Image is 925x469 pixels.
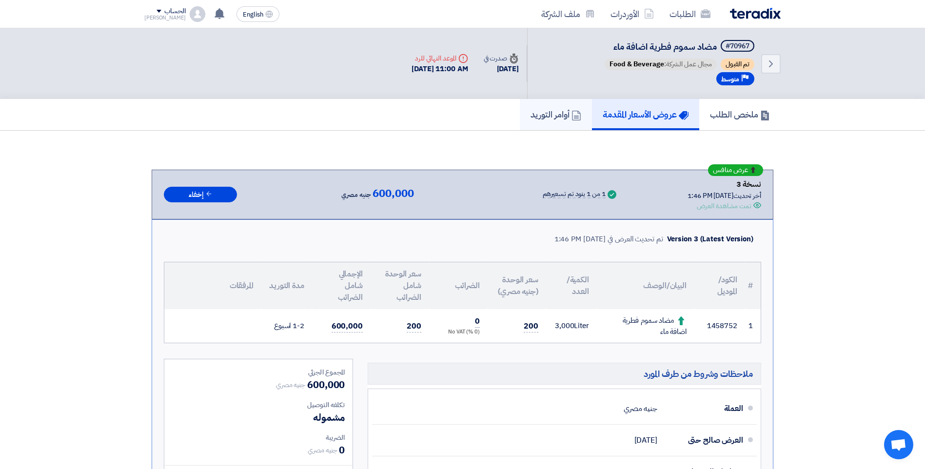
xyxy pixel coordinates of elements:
span: 200 [407,320,421,332]
td: Liter [546,309,597,343]
div: نسخة 3 [688,178,761,191]
span: تم القبول [721,59,754,70]
span: [DATE] [634,435,657,445]
span: جنيه مصري [341,189,371,201]
h5: ملخص الطلب [710,109,770,120]
a: ملخص الطلب [699,99,781,130]
div: Version 3 (Latest Version) [667,234,753,245]
th: الإجمالي شامل الضرائب [312,262,371,309]
span: مضاد سموم فطرية اضافة ماء [613,40,717,53]
h5: مضاد سموم فطرية اضافة ماء [603,40,756,54]
div: العملة [665,397,743,420]
a: ملف الشركة [533,2,603,25]
div: تم تحديث العرض في [DATE] 1:46 PM [554,234,663,245]
a: عروض الأسعار المقدمة [592,99,699,130]
h5: أوامر التوريد [531,109,581,120]
th: # [745,262,761,309]
div: مضاد سموم فطرية اضافة ماء [605,315,687,337]
span: 600,000 [307,377,345,392]
div: أخر تحديث [DATE] 1:46 PM [688,191,761,201]
div: الحساب [164,7,185,16]
div: جنيه مصري [624,399,657,418]
div: تكلفه التوصيل [172,400,345,410]
div: الموعد النهائي للرد [412,53,468,63]
th: سعر الوحدة شامل الضرائب [371,262,429,309]
th: مدة التوريد [261,262,312,309]
a: الطلبات [662,2,718,25]
td: 1 [745,309,761,343]
div: [DATE] 11:00 AM [412,63,468,75]
td: 1-2 اسبوع [261,309,312,343]
span: 3,000 [555,320,574,331]
td: 1458752 [694,309,745,343]
div: [PERSON_NAME] [144,15,186,20]
th: البيان/الوصف [597,262,694,309]
span: مجال عمل الشركة: [605,59,717,70]
img: Teradix logo [730,8,781,19]
div: #70967 [726,43,749,50]
a: Open chat [884,430,913,459]
div: الضريبة [172,432,345,443]
th: المرفقات [164,262,261,309]
th: الكمية/العدد [546,262,597,309]
span: 0 [475,315,480,328]
span: English [243,11,263,18]
span: 600,000 [373,188,413,199]
span: عرض منافس [713,167,748,174]
span: Food & Beverage [610,59,664,69]
button: إخفاء [164,187,237,203]
h5: ملاحظات وشروط من طرف المورد [368,363,761,385]
div: [DATE] [484,63,519,75]
span: جنيه مصري [276,380,305,390]
img: profile_test.png [190,6,205,22]
div: العرض صالح حتى [665,429,743,452]
th: الضرائب [429,262,488,309]
h5: عروض الأسعار المقدمة [603,109,689,120]
span: جنيه مصري [308,445,337,455]
span: 200 [524,320,538,332]
span: 600,000 [332,320,363,332]
span: متوسط [721,75,739,84]
span: 0 [339,443,345,457]
a: أوامر التوريد [520,99,592,130]
span: مشموله [313,410,345,425]
div: المجموع الجزئي [172,367,345,377]
div: تمت مشاهدة العرض [697,201,751,211]
div: صدرت في [484,53,519,63]
button: English [236,6,279,22]
th: الكود/الموديل [694,262,745,309]
div: 1 من 1 بنود تم تسعيرهم [543,191,606,198]
a: الأوردرات [603,2,662,25]
div: (0 %) No VAT [437,328,480,336]
th: سعر الوحدة (جنيه مصري) [488,262,546,309]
